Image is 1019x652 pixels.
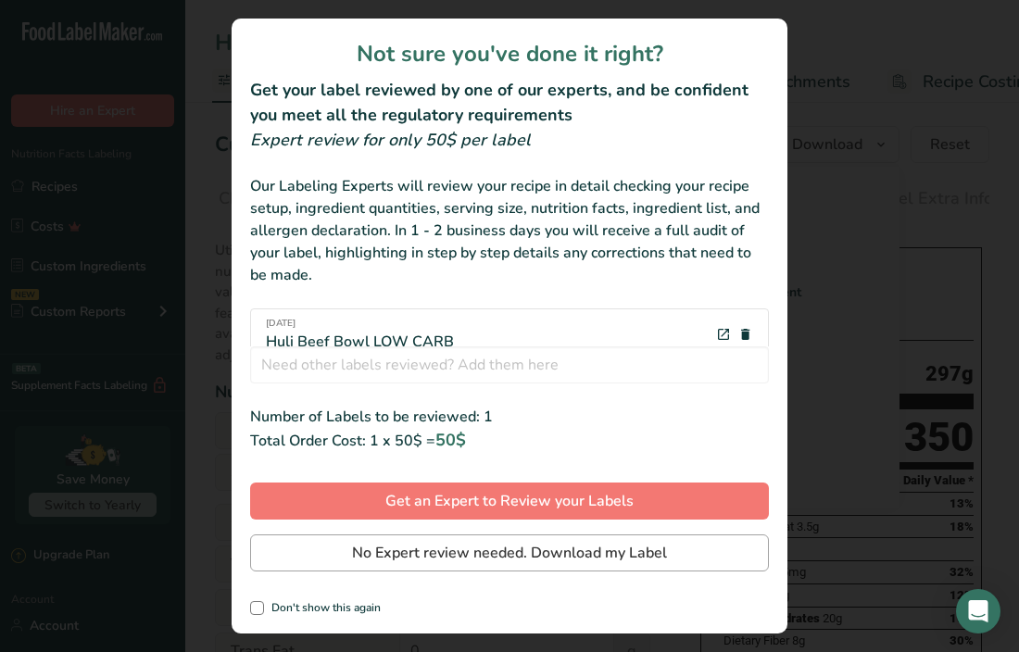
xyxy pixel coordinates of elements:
[956,589,1000,633] div: Open Intercom Messenger
[264,601,381,615] span: Don't show this again
[250,428,769,453] div: Total Order Cost: 1 x 50$ =
[250,534,769,571] button: No Expert review needed. Download my Label
[250,406,769,428] div: Number of Labels to be reviewed: 1
[250,128,769,153] div: Expert review for only 50$ per label
[385,490,634,512] span: Get an Expert to Review your Labels
[266,317,454,331] span: [DATE]
[352,542,667,564] span: No Expert review needed. Download my Label
[250,175,769,286] div: Our Labeling Experts will review your recipe in detail checking your recipe setup, ingredient qua...
[266,317,454,353] div: Huli Beef Bowl LOW CARB
[250,37,769,70] h1: Not sure you've done it right?
[250,483,769,520] button: Get an Expert to Review your Labels
[435,429,466,451] span: 50$
[250,78,769,128] h2: Get your label reviewed by one of our experts, and be confident you meet all the regulatory requi...
[250,346,769,383] input: Need other labels reviewed? Add them here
